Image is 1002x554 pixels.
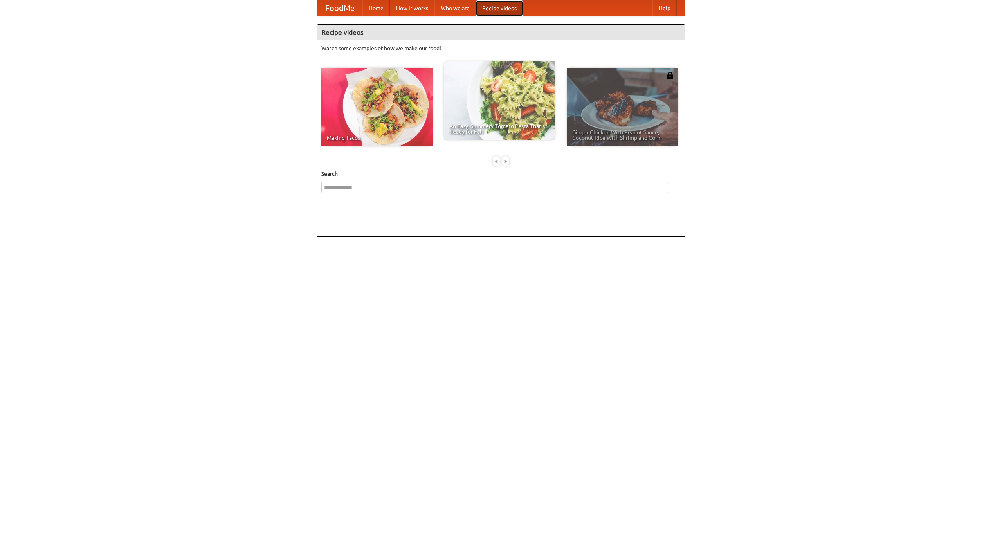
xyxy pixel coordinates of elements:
p: Watch some examples of how we make our food! [321,44,681,52]
a: Recipe videos [476,0,523,16]
a: Home [362,0,390,16]
a: How it works [390,0,434,16]
div: « [493,156,500,166]
a: An Easy, Summery Tomato Pasta That's Ready for Fall [444,61,555,140]
a: FoodMe [317,0,362,16]
div: » [502,156,509,166]
span: An Easy, Summery Tomato Pasta That's Ready for Fall [449,123,550,134]
a: Making Tacos [321,68,433,146]
span: Making Tacos [327,135,427,141]
a: Who we are [434,0,476,16]
img: 483408.png [666,72,674,79]
h5: Search [321,170,681,178]
h4: Recipe videos [317,25,685,40]
a: Help [652,0,677,16]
